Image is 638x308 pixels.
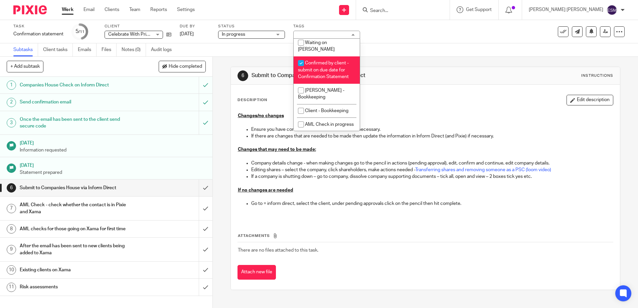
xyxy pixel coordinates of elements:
[466,7,492,12] span: Get Support
[20,183,135,193] h1: Submit to Companies House via Inform Direct
[238,188,293,193] u: If no changes are needed
[122,43,146,56] a: Notes (0)
[7,61,43,72] button: + Add subtask
[180,24,210,29] label: Due by
[159,61,206,72] button: Hide completed
[78,30,85,34] small: /11
[20,80,135,90] h1: Companies House Check on Inform Direct
[180,32,194,36] span: [DATE]
[20,114,135,131] h1: Once the email has been sent to the client send secure code
[150,6,167,13] a: Reports
[108,32,160,37] span: Celebrate With Pride Ltd
[237,70,248,81] div: 6
[567,95,613,105] button: Edit description
[20,97,135,107] h1: Send confirmation email
[238,234,270,238] span: Attachments
[298,88,344,100] span: [PERSON_NAME] - Bookkeeping
[7,204,16,213] div: 7
[13,24,63,29] label: Task
[252,72,440,79] h1: Submit to Companies House via Inform Direct
[105,6,119,13] a: Clients
[62,6,73,13] a: Work
[7,283,16,292] div: 11
[7,245,16,254] div: 9
[7,118,16,127] div: 3
[20,224,135,234] h1: AML checks for those going on Xama for first time
[20,265,135,275] h1: Existing clients on Xama
[369,8,430,14] input: Search
[222,32,245,37] span: In progress
[20,282,135,292] h1: Risk assessments
[298,40,335,52] span: Waiting on [PERSON_NAME]
[151,43,177,56] a: Audit logs
[251,173,613,180] p: If a company is shutting down – go to company, dissolve company supporting documents – tick all, ...
[177,6,195,13] a: Settings
[20,200,135,217] h1: AML Check - check whether the contact is in Pixie and Xama
[238,113,284,118] u: Changes/no changes
[293,24,360,29] label: Tags
[7,98,16,107] div: 2
[298,61,349,79] span: Confirmed by client - submit on due date for Confirmation Statement
[7,224,16,234] div: 8
[237,265,276,280] button: Attach new file
[169,64,202,69] span: Hide completed
[20,161,206,169] h1: [DATE]
[237,97,267,103] p: Description
[105,24,171,29] label: Client
[13,31,63,37] div: Confirmation statement
[238,147,316,152] u: Changes that may need to be made:
[20,169,206,176] p: Statement prepared
[102,43,117,56] a: Files
[13,43,38,56] a: Subtasks
[129,6,140,13] a: Team
[251,126,613,133] p: Ensure you have confirmation from client - chase if necessary.
[581,73,613,78] div: Instructions
[529,6,603,13] p: [PERSON_NAME] [PERSON_NAME]
[7,183,16,193] div: 6
[84,6,95,13] a: Email
[218,24,285,29] label: Status
[415,168,551,172] a: Transferring shares and removing someone as a PSC (loom video)
[607,5,617,15] img: svg%3E
[251,167,613,173] p: Editing shares – select the company, click shareholders, make actions needed -
[305,122,354,127] span: AML Check in progress
[13,5,47,14] img: Pixie
[20,138,206,146] h1: [DATE]
[251,133,613,139] p: If there are changes that are needed to be made then update the information in Inform Direct (and...
[238,248,318,253] span: There are no files attached to this task.
[20,241,135,258] h1: After the email has been sent to new clients being added to Xama
[78,43,97,56] a: Emails
[251,160,613,167] p: Company details change - when making changes go to the pencil in actions (pending approval), edit...
[7,80,16,90] div: 1
[251,200,613,207] p: Go to = inform direct, select the client, under pending approvals click on the pencil then hit co...
[305,108,348,113] span: Client - Bookkeeping
[7,265,16,275] div: 10
[75,28,85,35] div: 5
[20,147,206,153] p: Information requested
[43,43,73,56] a: Client tasks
